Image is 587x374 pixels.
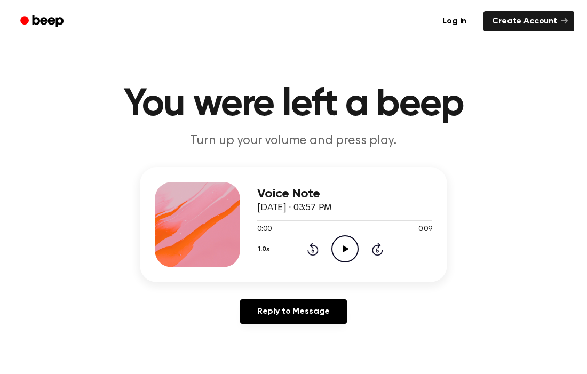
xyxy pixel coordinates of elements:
span: 0:09 [418,224,432,235]
a: Beep [13,11,73,32]
button: 1.0x [257,240,273,258]
span: 0:00 [257,224,271,235]
a: Create Account [483,11,574,31]
span: [DATE] · 03:57 PM [257,203,332,213]
p: Turn up your volume and press play. [89,132,498,150]
h1: You were left a beep [20,85,567,124]
a: Reply to Message [240,299,347,324]
a: Log in [432,9,477,34]
h3: Voice Note [257,187,432,201]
